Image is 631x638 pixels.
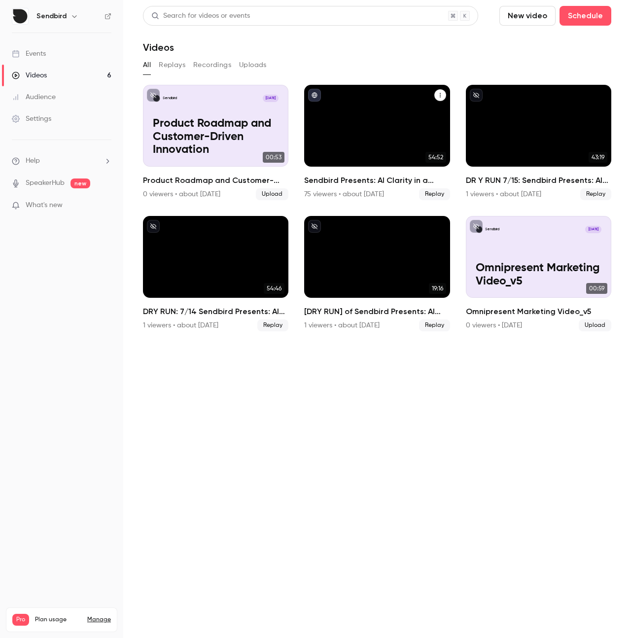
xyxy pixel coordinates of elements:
span: [DATE] [585,226,601,233]
p: Sendbird [163,96,177,101]
div: 0 viewers • about [DATE] [143,189,220,199]
a: 19:16[DRY RUN] of Sendbird Presents: AI Clarity in a Noisy Market1 viewers • about [DATE]Replay [304,216,450,331]
span: [DATE] [263,95,279,102]
iframe: Noticeable Trigger [100,201,111,210]
div: Audience [12,92,56,102]
li: Sendbird Presents: AI Clarity in a Noisy Market [304,85,450,200]
div: Settings [12,114,51,124]
a: Manage [87,616,111,624]
span: What's new [26,200,63,211]
a: Omnipresent Marketing Video_v5Sendbird[DATE]Omnipresent Marketing Video_v500:59Omnipresent Market... [466,216,611,331]
a: SpeakerHub [26,178,65,188]
button: published [308,89,321,102]
button: unpublished [470,220,483,233]
li: Omnipresent Marketing Video_v5 [466,216,611,331]
div: 1 viewers • about [DATE] [143,320,218,330]
span: Upload [256,188,288,200]
li: DR Y RUN 7/15: Sendbird Presents: AI Clarity in a Noisy Market [466,85,611,200]
span: Plan usage [35,616,81,624]
span: 43:19 [589,152,607,163]
button: unpublished [470,89,483,102]
span: 54:52 [425,152,446,163]
section: Videos [143,6,611,632]
button: unpublished [308,220,321,233]
li: help-dropdown-opener [12,156,111,166]
p: Omnipresent Marketing Video_v5 [476,262,602,288]
button: Schedule [560,6,611,26]
span: 00:59 [586,283,607,294]
a: 54:52Sendbird Presents: AI Clarity in a Noisy Market75 viewers • about [DATE]Replay [304,85,450,200]
div: 1 viewers • about [DATE] [304,320,380,330]
span: Upload [579,319,611,331]
h1: Videos [143,41,174,53]
ul: Videos [143,85,611,331]
h2: DRY RUN: 7/14 Sendbird Presents: AI Clarity in a Noisy Market [143,306,288,318]
div: Events [12,49,46,59]
h2: DR Y RUN 7/15: Sendbird Presents: AI Clarity in a Noisy Market [466,175,611,186]
span: Replay [580,188,611,200]
a: Product Roadmap and Customer-Driven InnovationSendbird[DATE]Product Roadmap and Customer-Driven I... [143,85,288,200]
span: 00:53 [263,152,284,163]
h2: Sendbird Presents: AI Clarity in a Noisy Market [304,175,450,186]
button: All [143,57,151,73]
span: 54:46 [264,283,284,294]
div: Videos [12,71,47,80]
div: 0 viewers • [DATE] [466,320,522,330]
button: New video [499,6,556,26]
li: [DRY RUN] of Sendbird Presents: AI Clarity in a Noisy Market [304,216,450,331]
a: 43:19DR Y RUN 7/15: Sendbird Presents: AI Clarity in a Noisy Market1 viewers • about [DATE]Replay [466,85,611,200]
span: new [70,178,90,188]
button: unpublished [147,89,160,102]
div: Search for videos or events [151,11,250,21]
button: Replays [159,57,185,73]
img: Sendbird [12,8,28,24]
span: Replay [419,319,450,331]
span: Help [26,156,40,166]
li: DRY RUN: 7/14 Sendbird Presents: AI Clarity in a Noisy Market [143,216,288,331]
p: Sendbird [485,227,499,232]
div: 1 viewers • about [DATE] [466,189,541,199]
span: Replay [419,188,450,200]
span: Pro [12,614,29,626]
button: Recordings [193,57,231,73]
span: Replay [257,319,288,331]
li: Product Roadmap and Customer-Driven Innovation [143,85,288,200]
button: Uploads [239,57,267,73]
button: unpublished [147,220,160,233]
h6: Sendbird [36,11,67,21]
h2: Omnipresent Marketing Video_v5 [466,306,611,318]
div: 75 viewers • about [DATE] [304,189,384,199]
a: 54:46DRY RUN: 7/14 Sendbird Presents: AI Clarity in a Noisy Market1 viewers • about [DATE]Replay [143,216,288,331]
h2: Product Roadmap and Customer-Driven Innovation [143,175,288,186]
span: 19:16 [429,283,446,294]
h2: [DRY RUN] of Sendbird Presents: AI Clarity in a Noisy Market [304,306,450,318]
p: Product Roadmap and Customer-Driven Innovation [153,117,279,157]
